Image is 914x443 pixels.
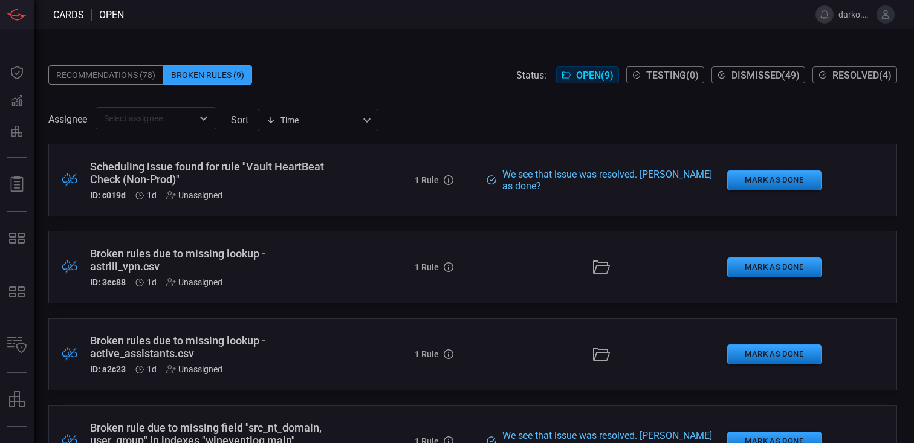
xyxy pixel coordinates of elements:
[832,70,892,81] span: Resolved ( 4 )
[711,66,805,83] button: Dismissed(49)
[556,66,619,83] button: Open(9)
[90,190,126,200] h5: ID: c019d
[90,160,332,186] div: Scheduling issue found for rule "Vault HeartBeat Check (Non-Prod)"
[626,66,704,83] button: Testing(0)
[415,349,439,359] h5: 1 Rule
[727,257,822,277] button: Mark as Done
[231,114,248,126] label: sort
[53,9,84,21] span: Cards
[576,70,614,81] span: Open ( 9 )
[812,66,897,83] button: Resolved(4)
[2,224,31,253] button: MITRE - Exposures
[498,169,718,192] div: We see that issue was resolved. [PERSON_NAME] as done?
[166,277,222,287] div: Unassigned
[90,334,332,360] div: Broken rules due to missing lookup - active_assistants.csv
[166,364,222,374] div: Unassigned
[147,364,157,374] span: Oct 05, 2025 3:11 PM
[99,111,193,126] input: Select assignee
[516,70,546,81] span: Status:
[646,70,699,81] span: Testing ( 0 )
[2,87,31,116] button: Detections
[48,114,87,125] span: Assignee
[147,190,157,200] span: Oct 05, 2025 3:18 PM
[166,190,222,200] div: Unassigned
[2,170,31,199] button: Reports
[415,175,439,185] h5: 1 Rule
[147,277,157,287] span: Oct 05, 2025 3:15 PM
[90,247,332,273] div: Broken rules due to missing lookup - astrill_vpn.csv
[90,277,126,287] h5: ID: 3ec88
[266,114,359,126] div: Time
[195,110,212,127] button: Open
[90,364,126,374] h5: ID: a2c23
[163,65,252,85] div: Broken Rules (9)
[2,331,31,360] button: Inventory
[2,58,31,87] button: Dashboard
[48,65,163,85] div: Recommendations (78)
[415,262,439,272] h5: 1 Rule
[727,344,822,364] button: Mark as Done
[731,70,800,81] span: Dismissed ( 49 )
[2,277,31,306] button: MITRE - Detection Posture
[838,10,872,19] span: darko.blagojevic
[727,170,822,190] button: Mark as Done
[2,116,31,145] button: Preventions
[99,9,124,21] span: open
[2,385,31,414] button: assets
